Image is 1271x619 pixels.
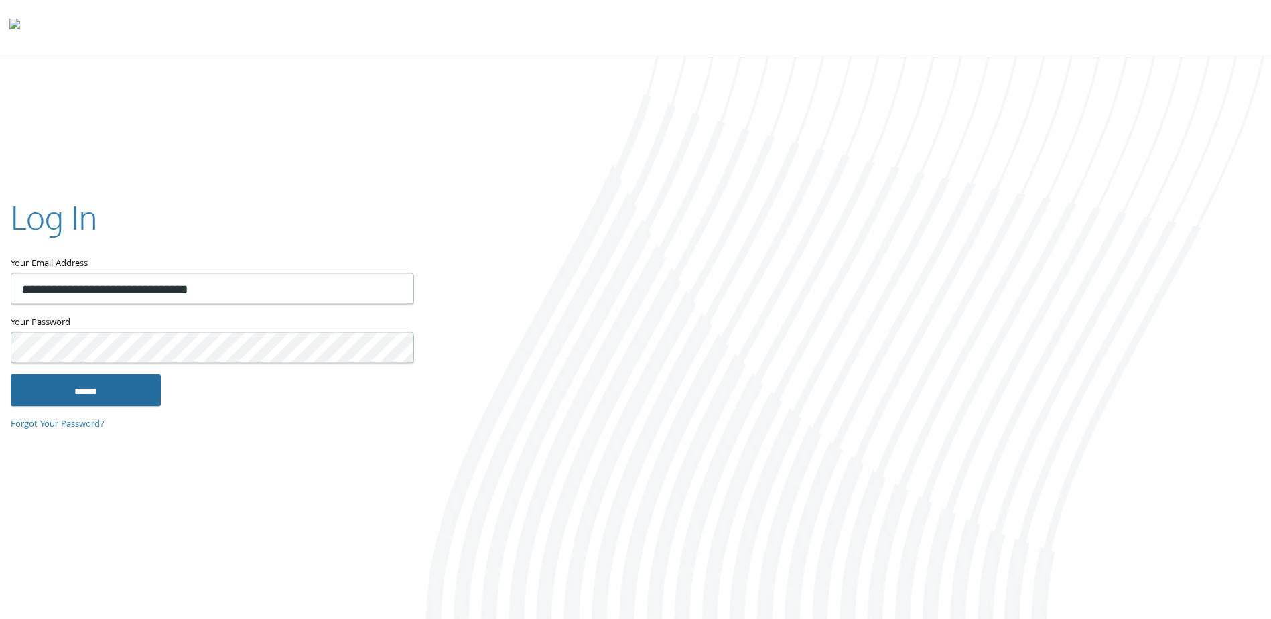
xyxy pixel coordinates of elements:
a: Forgot Your Password? [11,418,105,433]
h2: Log In [11,195,97,240]
keeper-lock: Open Keeper Popup [387,281,403,297]
img: todyl-logo-dark.svg [9,14,20,41]
label: Your Password [11,316,413,332]
keeper-lock: Open Keeper Popup [387,340,403,356]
